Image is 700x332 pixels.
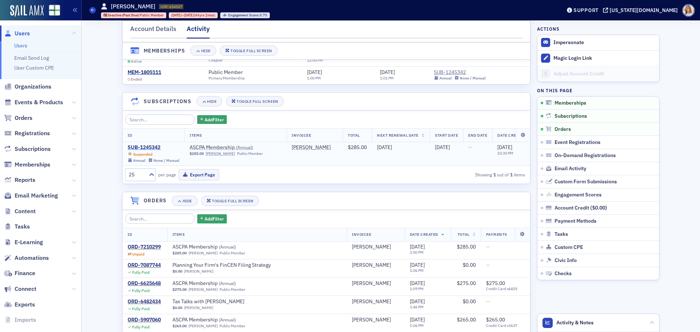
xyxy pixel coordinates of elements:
span: ASCPA Membership [172,244,264,250]
span: Tax Talks with ALDOR [172,298,264,305]
a: Exports [4,301,35,309]
button: [US_STATE][DOMAIN_NAME] [603,8,680,13]
div: 1981-05-04 00:00:00 [169,12,218,18]
a: SUB-1245342 [128,144,179,151]
span: ( Annual ) [219,244,236,250]
button: AddFilter [197,115,227,124]
span: Subscriptions [555,113,587,120]
span: Finance [15,269,35,277]
time: 12:00 PM [307,58,323,63]
a: Registrations [4,129,50,137]
span: $285.00 [348,144,367,151]
a: ORD-5907060 [128,317,161,323]
span: Payments [486,232,507,237]
div: [PERSON_NAME] [352,244,391,250]
span: ( Annual ) [219,280,236,286]
div: – (44yrs 2mos) [171,13,215,17]
span: $285.00 [457,243,476,250]
div: Magic Login Link [553,55,656,62]
div: Support [573,7,599,13]
span: $265.00 [457,316,476,323]
button: AddFilter [197,214,227,223]
span: Date Created [497,133,526,138]
strong: 1 [509,171,514,178]
time: 10:30 PM [497,151,513,156]
span: End Date [468,133,487,138]
span: $275.00 [457,280,476,286]
button: Hide [190,46,216,56]
span: Public Member [140,13,164,17]
div: Fully Paid [132,325,149,329]
span: — [486,262,490,268]
div: Engagement Score: 0.75 [220,12,270,18]
a: Users [14,42,27,49]
button: Toggle Full Screen [226,96,284,106]
div: Primary Membership [209,76,249,81]
a: [PERSON_NAME] [188,251,218,255]
a: Automations [4,254,49,262]
button: Toggle Full Screen [201,196,259,206]
a: Tax Talks with [PERSON_NAME] [172,298,264,305]
div: Public Member [219,324,245,328]
span: [DATE] [184,13,194,17]
a: ASCPA Membership (Annual) [190,144,281,151]
a: [PERSON_NAME] [184,305,213,310]
span: Profile [682,4,695,17]
div: Public Member [237,151,263,156]
a: E-Learning [4,238,43,246]
h4: On this page [537,87,660,94]
div: None / Manual [153,158,179,163]
h1: [PERSON_NAME] [111,3,155,11]
span: Items [172,232,185,237]
div: MEM-1805111 [128,69,161,76]
a: [PERSON_NAME] [188,324,218,328]
img: SailAMX [10,5,44,17]
span: $0.00 [172,305,182,310]
a: ORD-7210299 [128,244,161,250]
span: Lovina Koch [352,317,399,323]
span: $0.00 [463,298,476,305]
a: Adjust Account Credit [537,66,659,82]
span: Add Filter [205,116,224,123]
span: Civic Info [555,257,577,264]
input: Search… [125,114,195,125]
div: Adjust Account Credit [553,71,656,77]
span: $285.00 [190,151,204,156]
a: ASCPA Membership (Annual) [172,280,264,287]
span: Total [348,133,360,138]
span: Credit Card x6825 [486,286,525,291]
span: Lovina Koch [352,262,399,269]
span: Event Registrations [555,139,600,146]
span: — [468,144,472,151]
div: None / Manual [460,76,486,81]
span: [DATE] [410,316,425,323]
span: Active [131,59,142,64]
span: USR-654527 [160,4,182,9]
button: Impersonate [553,39,584,46]
a: User Custom CPE [14,65,54,71]
span: Date Created [410,232,438,237]
div: Chapter [209,58,252,63]
div: Activity [187,24,210,39]
time: 1:01 PM [380,75,394,81]
strong: 1 [492,171,497,178]
span: Lovina Koch [352,298,399,305]
div: 0.75 [228,13,268,17]
div: [PERSON_NAME] [352,298,391,305]
a: [PERSON_NAME] [352,280,391,287]
span: Engagement Scores [555,192,602,198]
time: 1:06 PM [410,323,424,328]
div: Inactive (Past Due): Inactive (Past Due): Public Member [101,12,167,18]
span: [DATE] [380,69,395,75]
span: $265.00 [172,324,187,328]
span: Memberships [15,161,50,169]
span: — [486,298,490,305]
a: ORD-6482434 [128,298,161,305]
span: [DATE] [410,243,425,250]
a: Content [4,207,36,215]
span: [DATE] [377,144,392,151]
span: $0.00 [592,204,605,211]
